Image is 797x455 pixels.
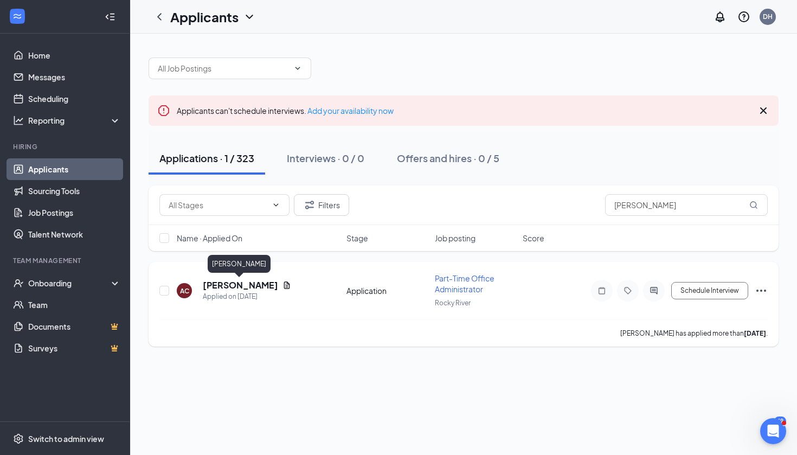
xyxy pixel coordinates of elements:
[714,10,727,23] svg: Notifications
[153,10,166,23] svg: ChevronLeft
[346,285,428,296] div: Application
[28,202,121,223] a: Job Postings
[435,233,475,243] span: Job posting
[203,291,291,302] div: Applied on [DATE]
[28,223,121,245] a: Talent Network
[158,62,289,74] input: All Job Postings
[170,8,239,26] h1: Applicants
[293,64,302,73] svg: ChevronDown
[307,106,394,116] a: Add your availability now
[303,198,316,212] svg: Filter
[28,433,104,444] div: Switch to admin view
[760,418,786,444] iframe: Intercom live chat
[28,337,121,359] a: SurveysCrown
[157,104,170,117] svg: Error
[13,115,24,126] svg: Analysis
[435,299,471,307] span: Rocky River
[744,329,766,337] b: [DATE]
[435,273,494,294] span: Part-Time Office Administrator
[605,194,768,216] input: Search in applications
[169,199,267,211] input: All Stages
[28,180,121,202] a: Sourcing Tools
[749,201,758,209] svg: MagnifyingGlass
[208,255,271,273] div: [PERSON_NAME]
[346,233,368,243] span: Stage
[243,10,256,23] svg: ChevronDown
[28,44,121,66] a: Home
[28,66,121,88] a: Messages
[294,194,349,216] button: Filter Filters
[13,278,24,289] svg: UserCheck
[28,88,121,110] a: Scheduling
[671,282,748,299] button: Schedule Interview
[177,233,242,243] span: Name · Applied On
[28,278,112,289] div: Onboarding
[28,158,121,180] a: Applicants
[28,316,121,337] a: DocumentsCrown
[647,286,660,295] svg: ActiveChat
[397,151,499,165] div: Offers and hires · 0 / 5
[105,11,115,22] svg: Collapse
[177,106,394,116] span: Applicants can't schedule interviews.
[180,286,189,296] div: AC
[159,151,254,165] div: Applications · 1 / 323
[763,12,773,21] div: DH
[287,151,364,165] div: Interviews · 0 / 0
[523,233,544,243] span: Score
[595,286,608,295] svg: Note
[28,294,121,316] a: Team
[737,10,750,23] svg: QuestionInfo
[621,286,634,295] svg: Tag
[282,281,291,290] svg: Document
[13,142,119,151] div: Hiring
[774,416,786,426] div: 49
[13,256,119,265] div: Team Management
[272,201,280,209] svg: ChevronDown
[203,279,278,291] h5: [PERSON_NAME]
[13,433,24,444] svg: Settings
[620,329,768,338] p: [PERSON_NAME] has applied more than .
[757,104,770,117] svg: Cross
[28,115,121,126] div: Reporting
[12,11,23,22] svg: WorkstreamLogo
[755,284,768,297] svg: Ellipses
